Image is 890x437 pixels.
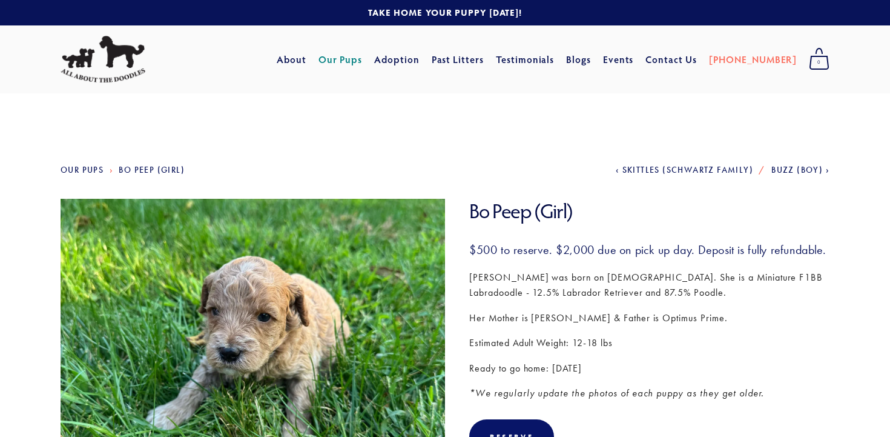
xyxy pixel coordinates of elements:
[622,165,753,175] span: Skittles (Schwartz Family)
[496,48,555,70] a: Testimonials
[469,335,829,351] p: Estimated Adult Weight: 12-18 lbs
[809,55,829,70] span: 0
[469,242,829,258] h3: $500 to reserve. $2,000 due on pick up day. Deposit is fully refundable.
[61,165,104,175] a: Our Pups
[119,165,185,175] a: Bo Peep (Girl)
[469,361,829,376] p: Ready to go home: [DATE]
[616,165,753,175] a: Skittles (Schwartz Family)
[771,165,829,175] a: Buzz (Boy)
[277,48,306,70] a: About
[61,36,145,83] img: All About The Doodles
[374,48,420,70] a: Adoption
[469,199,829,224] h1: Bo Peep (Girl)
[469,387,764,399] em: *We regularly update the photos of each puppy as they get older.
[566,48,591,70] a: Blogs
[709,48,797,70] a: [PHONE_NUMBER]
[603,48,634,70] a: Events
[318,48,363,70] a: Our Pups
[432,53,484,65] a: Past Litters
[771,165,823,175] span: Buzz (Boy)
[645,48,697,70] a: Contact Us
[469,310,829,326] p: Her Mother is [PERSON_NAME] & Father is Optimus Prime.
[469,270,829,301] p: [PERSON_NAME] was born on [DEMOGRAPHIC_DATA]. She is a Miniature F1BB Labradoodle - 12.5% Labrado...
[803,44,836,75] a: 0 items in cart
